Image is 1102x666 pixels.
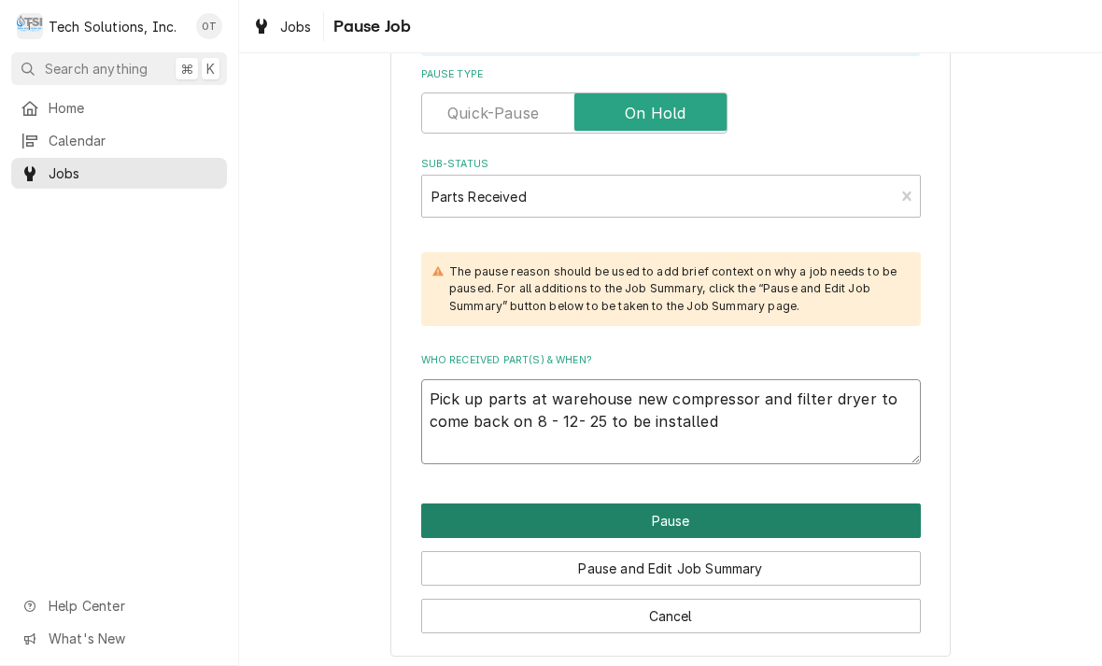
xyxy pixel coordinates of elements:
[49,131,218,150] span: Calendar
[196,13,222,39] div: OT
[49,163,218,183] span: Jobs
[11,92,227,123] a: Home
[49,596,216,616] span: Help Center
[421,538,921,586] div: Button Group Row
[245,11,319,42] a: Jobs
[421,67,921,134] div: Pause Type
[421,67,921,82] label: Pause Type
[449,263,902,315] div: The pause reason should be used to add brief context on why a job needs to be paused. For all add...
[421,157,921,172] label: Sub-Status
[280,17,312,36] span: Jobs
[206,59,215,78] span: K
[421,353,921,463] div: Who received part(s) & when?
[11,52,227,85] button: Search anything⌘K
[49,17,177,36] div: Tech Solutions, Inc.
[421,503,921,538] div: Button Group Row
[11,125,227,156] a: Calendar
[421,379,921,464] textarea: Pick up parts at warehouse new compressor and filter dryer to come back on 8 - 12- 25 to be insta...
[49,98,218,118] span: Home
[196,13,222,39] div: Otis Tooley's Avatar
[11,158,227,189] a: Jobs
[17,13,43,39] div: Tech Solutions, Inc.'s Avatar
[49,629,216,648] span: What's New
[11,590,227,621] a: Go to Help Center
[421,599,921,633] button: Cancel
[421,157,921,218] div: Sub-Status
[421,586,921,633] div: Button Group Row
[421,503,921,538] button: Pause
[45,59,148,78] span: Search anything
[421,551,921,586] button: Pause and Edit Job Summary
[11,623,227,654] a: Go to What's New
[180,59,193,78] span: ⌘
[17,13,43,39] div: T
[328,14,411,39] span: Pause Job
[421,503,921,633] div: Button Group
[421,353,921,368] label: Who received part(s) & when?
